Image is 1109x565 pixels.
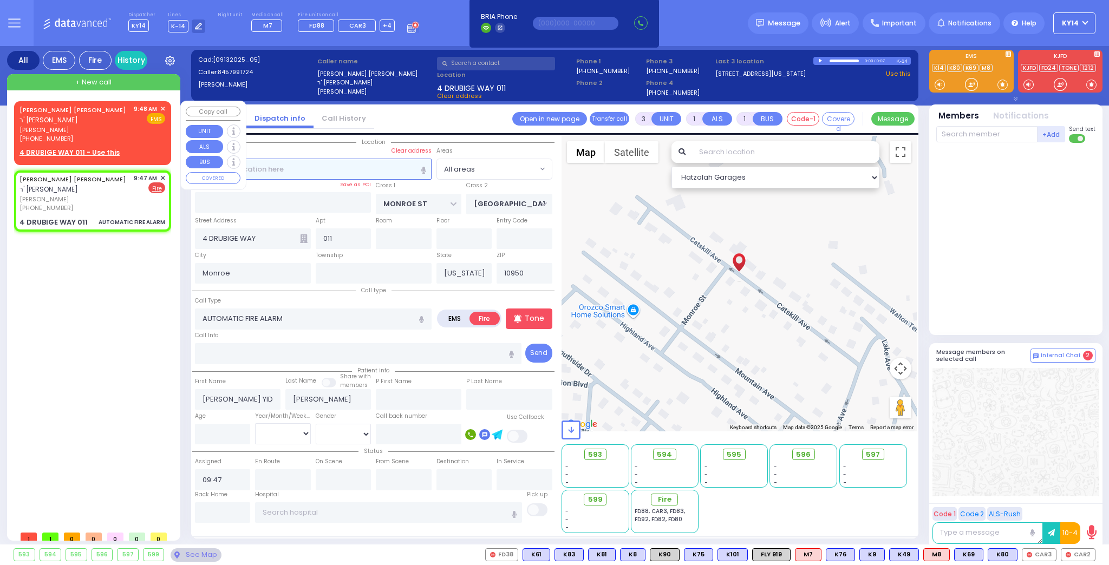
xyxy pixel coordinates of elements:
small: Share with [340,372,371,380]
a: K80 [947,64,962,72]
label: Assigned [195,457,221,466]
label: EMS [439,312,471,325]
input: Search hospital [255,502,522,523]
span: - [704,462,708,470]
div: K69 [954,548,983,561]
div: 593 [14,549,35,561]
button: Show street map [567,141,605,163]
input: Search a contact [437,57,555,70]
label: Call Type [195,297,221,305]
u: 4 DRUBIGE WAY 011 - Use this [19,148,120,157]
label: P First Name [376,377,412,386]
span: - [635,478,638,487]
label: [PERSON_NAME] [PERSON_NAME] [317,69,433,78]
label: Night unit [218,12,242,18]
span: All areas [437,159,537,179]
a: [PERSON_NAME] [PERSON_NAME] [19,106,126,114]
div: 0:00 [864,55,874,67]
div: CAR3 [1022,548,1056,561]
label: Fire units on call [298,12,395,18]
img: red-radio-icon.svg [490,552,495,557]
div: BLS [554,548,584,561]
div: BLS [889,548,919,561]
div: ALS KJ [923,548,950,561]
span: - [704,478,708,487]
label: Cross 2 [466,181,488,190]
span: Notifications [948,18,991,28]
div: BLS [588,548,616,561]
label: Room [376,216,392,225]
span: 8457991724 [218,68,253,76]
span: - [843,462,846,470]
span: 0 [86,533,102,541]
label: Pick up [527,490,547,499]
label: Areas [436,147,453,155]
label: First Name [195,377,226,386]
button: ALS-Rush [987,507,1022,521]
span: Other building occupants [300,234,308,243]
div: / [873,55,876,67]
input: Search member [936,126,1038,142]
div: AUTOMATIC FIRE ALARM [99,218,165,226]
label: Apt [316,216,325,225]
img: red-radio-icon.svg [1027,552,1032,557]
span: 0 [151,533,167,541]
label: On Scene [316,457,342,466]
div: 599 [143,549,164,561]
div: K61 [523,548,550,561]
div: EMS [43,51,75,70]
span: Fire [658,494,671,505]
span: Send text [1069,125,1095,133]
label: In Service [497,457,524,466]
label: Lines [168,12,206,18]
label: Location [437,70,573,80]
a: KJFD [1021,64,1038,72]
div: ALS [795,548,821,561]
span: - [843,470,846,478]
label: Destination [436,457,469,466]
label: [PERSON_NAME] [198,80,314,89]
button: Code 2 [958,507,986,521]
span: 9:47 AM [134,174,157,182]
div: CAR2 [1061,548,1095,561]
input: Search location here [195,159,432,179]
label: ZIP [497,251,505,260]
span: 4 DRUBIGE WAY 011 [437,83,506,91]
span: - [635,462,638,470]
div: BLS [826,548,855,561]
label: Township [316,251,343,260]
span: [PERSON_NAME] [19,195,130,204]
div: AVRUM YIDA ZABEL [729,251,748,284]
img: Logo [43,16,115,30]
button: Transfer call [590,112,629,126]
label: City [195,251,206,260]
span: - [565,462,569,470]
span: [PHONE_NUMBER] [19,203,73,212]
span: - [565,507,569,515]
div: K101 [717,548,748,561]
span: ר' [PERSON_NAME] [19,185,78,194]
div: K90 [650,548,680,561]
span: - [704,470,708,478]
span: - [635,470,638,478]
span: 1 [21,533,37,541]
div: BLS [620,548,645,561]
span: 0 [107,533,123,541]
label: Floor [436,216,449,225]
div: M8 [923,548,950,561]
label: [PHONE_NUMBER] [646,67,700,75]
div: BLS [717,548,748,561]
a: K14 [932,64,946,72]
a: Dispatch info [246,113,314,123]
label: Medic on call [251,12,285,18]
span: members [340,381,368,389]
label: From Scene [376,457,409,466]
span: Phone 4 [646,78,712,88]
a: M8 [980,64,993,72]
span: 599 [588,494,603,505]
span: Phone 3 [646,57,712,66]
div: K81 [588,548,616,561]
label: State [436,251,452,260]
div: 4 DRUBIGE WAY 011 [19,217,88,228]
span: 1 [42,533,58,541]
